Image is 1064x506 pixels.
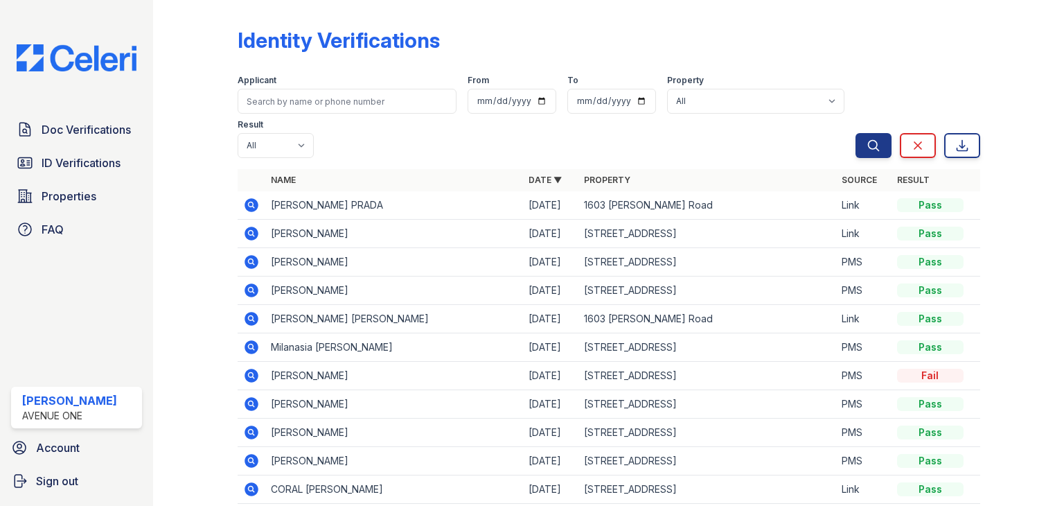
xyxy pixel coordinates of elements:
span: Doc Verifications [42,121,131,138]
td: [STREET_ADDRESS] [578,248,836,277]
td: [STREET_ADDRESS] [578,220,836,248]
a: Source [842,175,877,185]
div: Pass [897,312,964,326]
label: Result [238,119,263,130]
a: Name [271,175,296,185]
td: Link [836,220,892,248]
div: Pass [897,198,964,212]
td: [PERSON_NAME] [PERSON_NAME] [265,305,523,333]
div: Pass [897,283,964,297]
a: Sign out [6,467,148,495]
td: [DATE] [523,447,578,476]
td: Link [836,305,892,333]
div: Pass [897,482,964,496]
label: Property [667,75,704,86]
td: [STREET_ADDRESS] [578,390,836,419]
div: Pass [897,397,964,411]
a: Properties [11,182,142,210]
div: Pass [897,340,964,354]
td: [PERSON_NAME] [265,220,523,248]
span: Account [36,439,80,456]
span: ID Verifications [42,155,121,171]
div: [PERSON_NAME] [22,392,117,409]
td: [PERSON_NAME] [265,277,523,305]
td: 1603 [PERSON_NAME] Road [578,191,836,220]
td: [DATE] [523,305,578,333]
td: PMS [836,362,892,390]
td: [DATE] [523,419,578,447]
a: Account [6,434,148,462]
td: [STREET_ADDRESS] [578,333,836,362]
td: [PERSON_NAME] [265,248,523,277]
td: CORAL [PERSON_NAME] [265,476,523,504]
td: [STREET_ADDRESS] [578,476,836,504]
td: [STREET_ADDRESS] [578,277,836,305]
td: [DATE] [523,220,578,248]
td: [DATE] [523,390,578,419]
td: [STREET_ADDRESS] [578,447,836,476]
td: [DATE] [523,277,578,305]
label: To [567,75,578,86]
td: [DATE] [523,362,578,390]
div: Avenue One [22,409,117,423]
div: Pass [897,255,964,269]
td: PMS [836,248,892,277]
span: Properties [42,188,96,204]
td: PMS [836,447,892,476]
td: [PERSON_NAME] [265,447,523,476]
td: [DATE] [523,476,578,504]
td: PMS [836,333,892,362]
td: [STREET_ADDRESS] [578,362,836,390]
td: [PERSON_NAME] [265,419,523,447]
input: Search by name or phone number [238,89,456,114]
td: Milanasia [PERSON_NAME] [265,333,523,362]
span: FAQ [42,221,64,238]
td: [PERSON_NAME] [265,390,523,419]
a: ID Verifications [11,149,142,177]
td: PMS [836,277,892,305]
td: [DATE] [523,191,578,220]
td: Link [836,191,892,220]
td: Link [836,476,892,504]
td: [STREET_ADDRESS] [578,419,836,447]
a: Date ▼ [529,175,562,185]
div: Pass [897,454,964,468]
label: From [468,75,489,86]
td: [DATE] [523,333,578,362]
a: Property [584,175,630,185]
div: Pass [897,426,964,439]
td: PMS [836,419,892,447]
td: [PERSON_NAME] [265,362,523,390]
label: Applicant [238,75,276,86]
a: Result [897,175,930,185]
a: FAQ [11,216,142,243]
td: [PERSON_NAME] PRADA [265,191,523,220]
td: PMS [836,390,892,419]
img: CE_Logo_Blue-a8612792a0a2168367f1c8372b55b34899dd931a85d93a1a3d3e32e68fde9ad4.png [6,44,148,71]
td: [DATE] [523,248,578,277]
div: Pass [897,227,964,241]
a: Doc Verifications [11,116,142,143]
span: Sign out [36,473,78,489]
div: Identity Verifications [238,28,440,53]
div: Fail [897,369,964,383]
td: 1603 [PERSON_NAME] Road [578,305,836,333]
